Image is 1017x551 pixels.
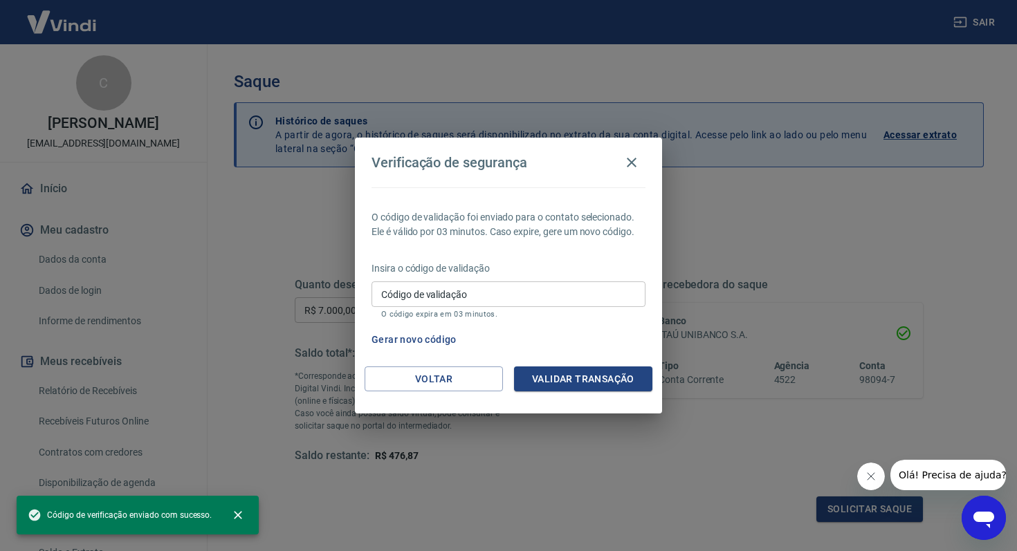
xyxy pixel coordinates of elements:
[962,496,1006,540] iframe: Botão para abrir a janela de mensagens
[365,366,503,392] button: Voltar
[381,310,636,319] p: O código expira em 03 minutos.
[890,460,1006,490] iframe: Mensagem da empresa
[372,154,527,171] h4: Verificação de segurança
[28,508,212,522] span: Código de verificação enviado com sucesso.
[857,463,885,490] iframe: Fechar mensagem
[372,261,645,276] p: Insira o código de validação
[223,500,253,530] button: close
[366,327,462,353] button: Gerar novo código
[8,10,116,21] span: Olá! Precisa de ajuda?
[514,366,652,392] button: Validar transação
[372,210,645,239] p: O código de validação foi enviado para o contato selecionado. Ele é válido por 03 minutos. Caso e...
